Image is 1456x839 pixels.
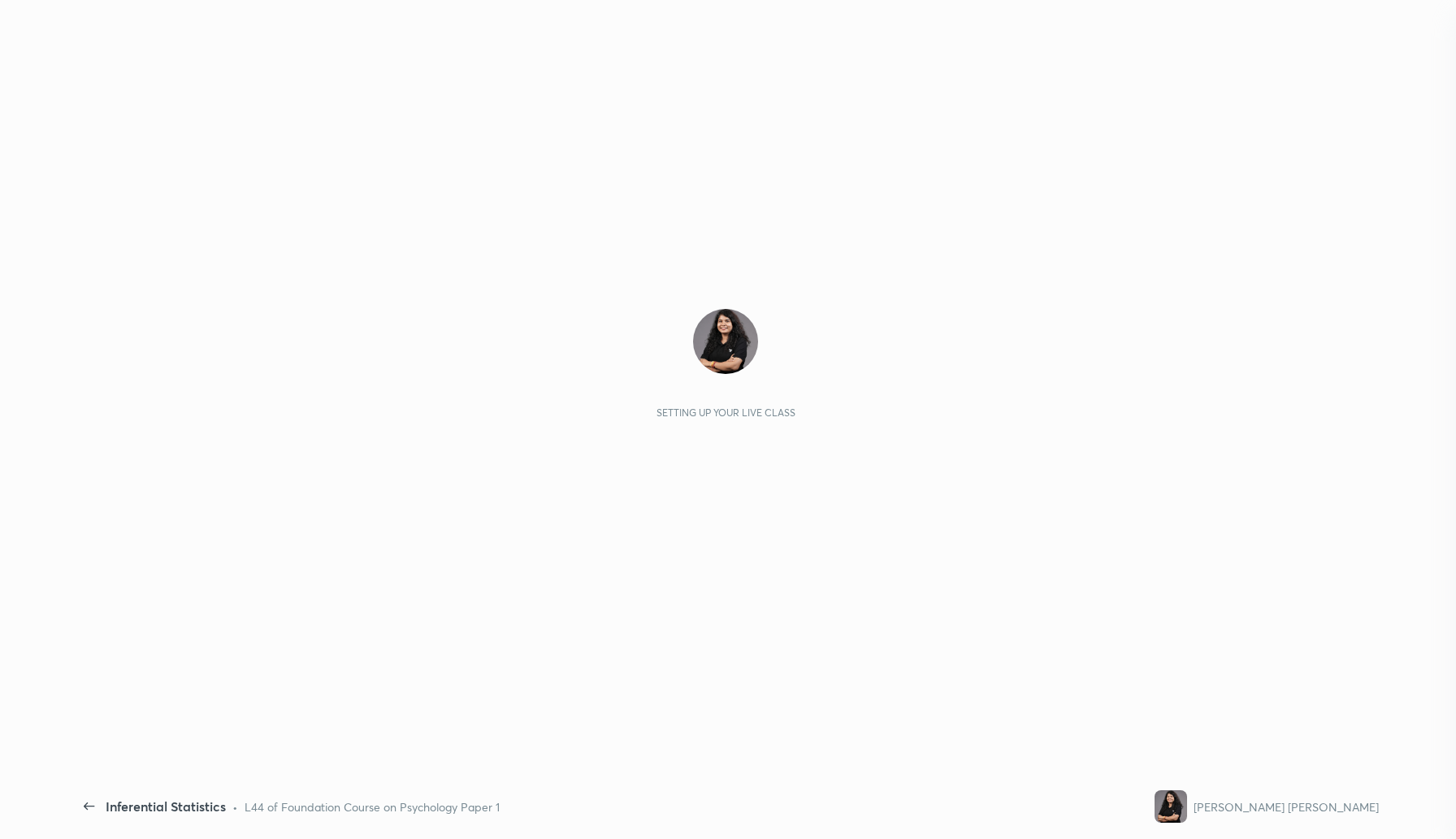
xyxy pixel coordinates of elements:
img: 5a77a23054704c85928447797e7c5680.jpg [693,309,758,374]
div: [PERSON_NAME] [PERSON_NAME] [1194,798,1379,815]
div: Setting up your live class [656,406,795,419]
div: ⁠Inferential Statistics [106,797,226,816]
div: L44 of Foundation Course on Psychology Paper 1 [245,798,500,815]
div: • [232,798,238,815]
img: 5a77a23054704c85928447797e7c5680.jpg [1155,790,1187,823]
